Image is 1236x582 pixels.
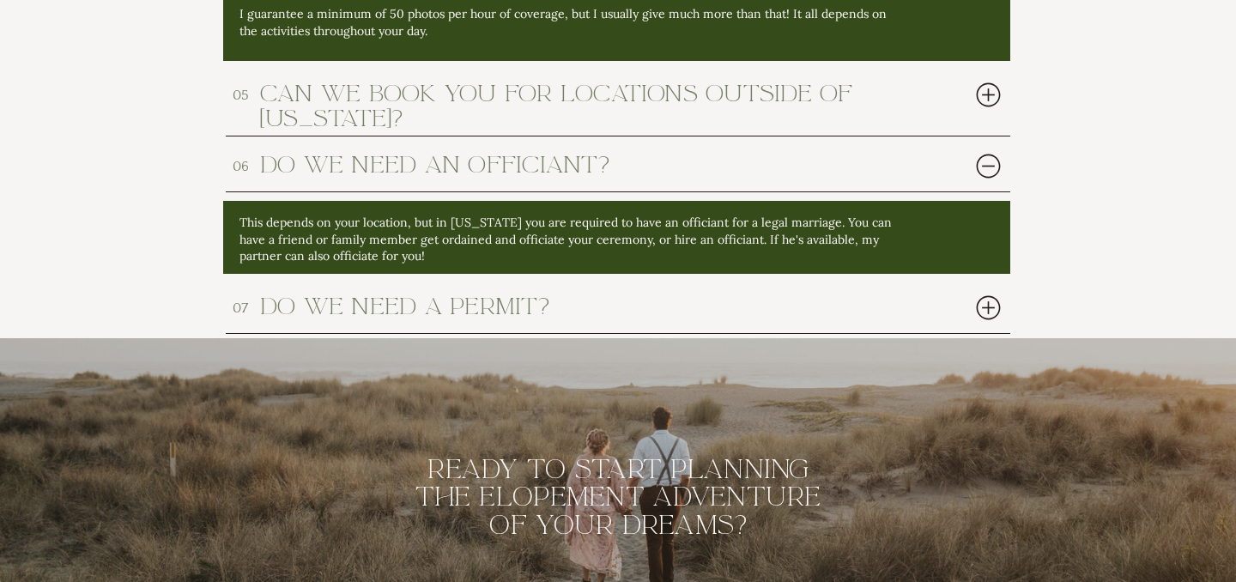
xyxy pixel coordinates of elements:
p: I guarantee a minimum of 50 photos per hour of coverage, but I usually give much more than that! ... [239,6,900,50]
h2: can we book you for locations outside of [US_STATE]? [260,82,912,104]
h3: 07 [233,298,254,312]
p: This depends on your location, but in [US_STATE] you are required to have an officiant for a lega... [239,215,900,265]
h2: Ready to start planning the elopement adventure of your dreams? [411,456,826,549]
h2: do we need an officiant? [260,153,912,175]
h3: 06 [233,156,254,170]
h2: do we need a permit? [260,294,912,317]
h3: 05 [233,85,254,99]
